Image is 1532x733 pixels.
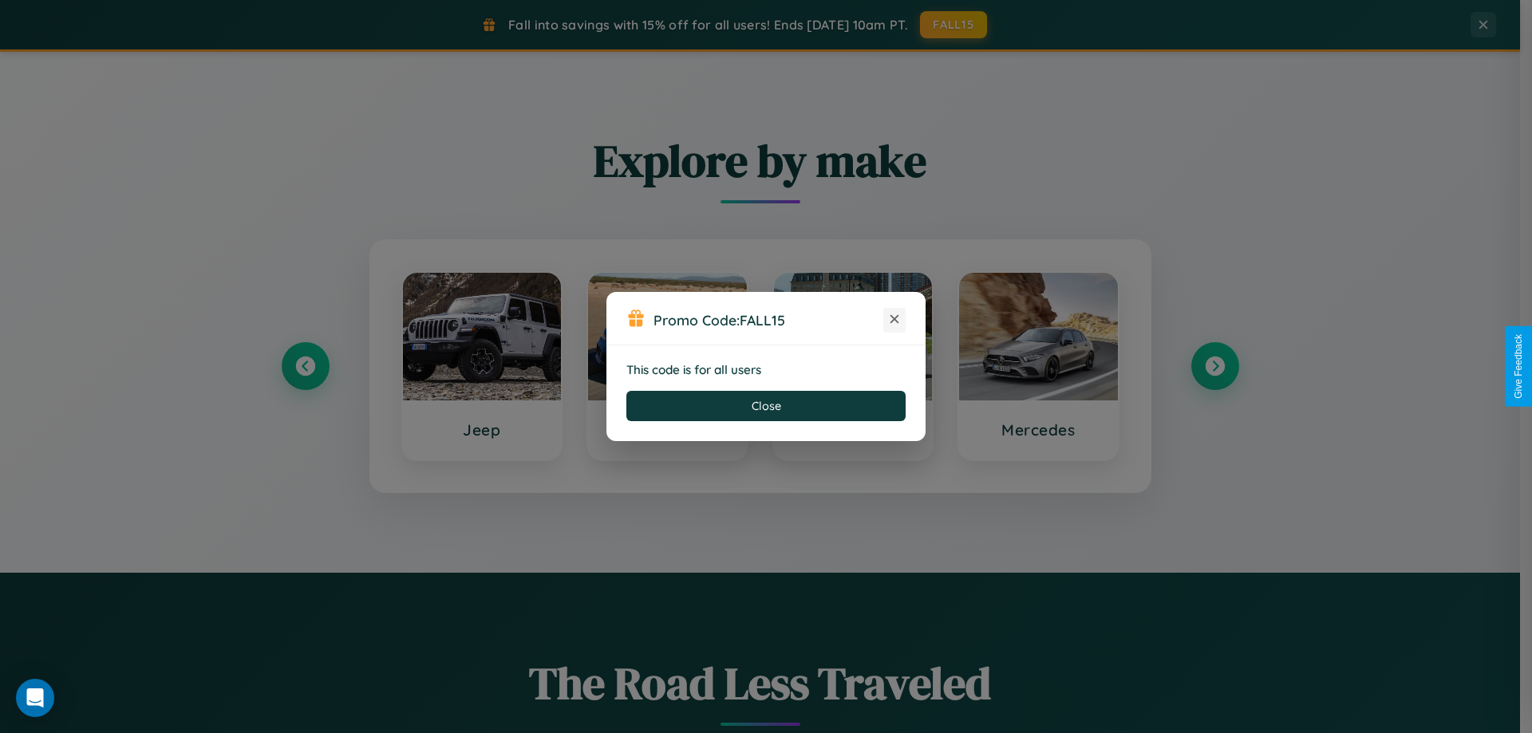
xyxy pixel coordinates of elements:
strong: This code is for all users [626,362,761,377]
div: Give Feedback [1513,334,1524,399]
b: FALL15 [740,311,785,329]
h3: Promo Code: [653,311,883,329]
div: Open Intercom Messenger [16,679,54,717]
button: Close [626,391,906,421]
